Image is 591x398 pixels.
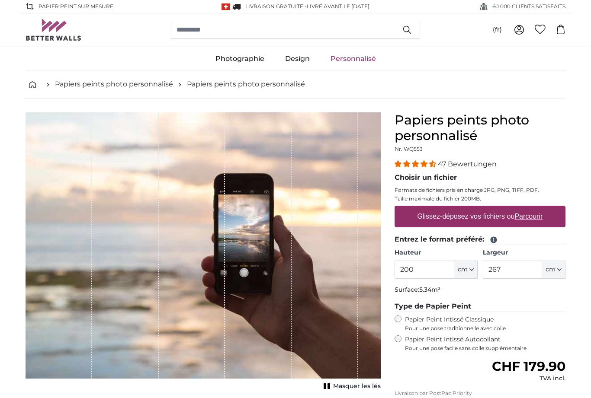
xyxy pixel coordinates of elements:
[395,301,565,312] legend: Type de Papier Peint
[458,265,468,274] span: cm
[307,3,369,10] span: Livré avant le [DATE]
[546,265,556,274] span: cm
[486,22,509,38] button: (fr)
[395,248,477,257] label: Hauteur
[321,380,381,392] button: Masquer les lés
[222,3,230,10] img: Suisse
[419,286,440,293] span: 5.34m²
[492,374,565,383] div: TVA incl.
[438,160,497,168] span: 47 Bewertungen
[492,358,565,374] span: CHF 179.90
[187,79,305,89] a: Papiers peints photo personnalisé
[26,19,82,41] img: Betterwalls
[205,48,275,70] a: Photographie
[542,261,565,279] button: cm
[454,261,478,279] button: cm
[405,345,565,352] span: Pour une pose facile sans colle supplémentaire
[26,70,565,99] nav: breadcrumbs
[320,48,386,70] a: Personnalisé
[395,234,565,245] legend: Entrez le format préféré:
[395,187,565,194] p: Formats de fichiers pris en charge JPG, PNG, TIFF, PDF.
[55,79,173,89] a: Papiers peints photo personnalisé
[405,335,565,352] label: Papier Peint Intissé Autocollant
[395,146,423,152] span: Nr. WQ553
[333,382,381,391] span: Masquer les lés
[405,325,565,332] span: Pour une pose traditionnelle avec colle
[39,3,113,10] span: Papier peint sur mesure
[245,3,305,10] span: Livraison GRATUITE!
[395,390,565,397] p: Livraison par PostPac Priority
[26,112,381,392] div: 1 of 1
[492,3,565,10] span: 60 000 CLIENTS SATISFAITS
[395,160,438,168] span: 4.38 stars
[483,248,565,257] label: Largeur
[395,172,565,183] legend: Choisir un fichier
[305,3,369,10] span: -
[275,48,320,70] a: Design
[395,286,565,294] p: Surface:
[395,112,565,143] h1: Papiers peints photo personnalisé
[395,195,565,202] p: Taille maximale du fichier 200MB.
[405,315,565,332] label: Papier Peint Intissé Classique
